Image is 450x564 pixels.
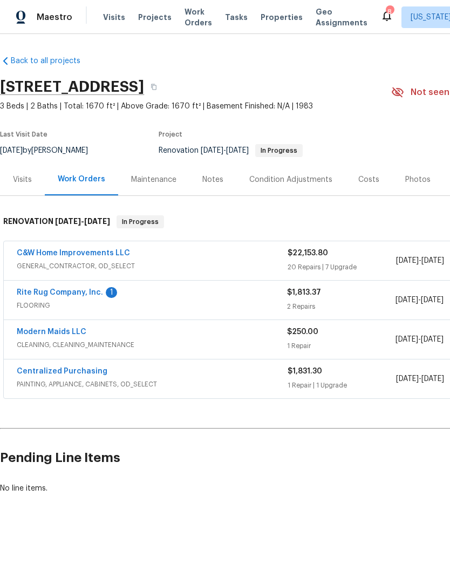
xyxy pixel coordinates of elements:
[17,379,288,390] span: PAINTING, APPLIANCE, CABINETS, OD_SELECT
[421,336,444,343] span: [DATE]
[17,289,103,296] a: Rite Rug Company, Inc.
[17,328,86,336] a: Modern Maids LLC
[201,147,249,154] span: -
[159,131,182,138] span: Project
[131,174,176,185] div: Maintenance
[287,289,321,296] span: $1,813.37
[144,77,163,97] button: Copy Address
[185,6,212,28] span: Work Orders
[138,12,172,23] span: Projects
[226,147,249,154] span: [DATE]
[55,218,110,225] span: -
[17,368,107,375] a: Centralized Purchasing
[287,328,318,336] span: $250.00
[396,295,444,305] span: -
[202,174,223,185] div: Notes
[288,262,396,273] div: 20 Repairs | 7 Upgrade
[396,336,418,343] span: [DATE]
[396,257,419,264] span: [DATE]
[118,216,163,227] span: In Progress
[84,218,110,225] span: [DATE]
[421,257,444,264] span: [DATE]
[316,6,367,28] span: Geo Assignments
[17,249,130,257] a: C&W Home Improvements LLC
[225,13,248,21] span: Tasks
[386,6,393,17] div: 8
[261,12,303,23] span: Properties
[17,339,287,350] span: CLEANING, CLEANING_MAINTENANCE
[396,296,418,304] span: [DATE]
[159,147,303,154] span: Renovation
[405,174,431,185] div: Photos
[37,12,72,23] span: Maestro
[288,368,322,375] span: $1,831.30
[396,255,444,266] span: -
[58,174,105,185] div: Work Orders
[396,334,444,345] span: -
[17,300,287,311] span: FLOORING
[421,296,444,304] span: [DATE]
[256,147,302,154] span: In Progress
[421,375,444,383] span: [DATE]
[287,341,395,351] div: 1 Repair
[288,249,328,257] span: $22,153.80
[55,218,81,225] span: [DATE]
[358,174,379,185] div: Costs
[17,261,288,271] span: GENERAL_CONTRACTOR, OD_SELECT
[396,373,444,384] span: -
[287,301,395,312] div: 2 Repairs
[106,287,117,298] div: 1
[396,375,419,383] span: [DATE]
[3,215,110,228] h6: RENOVATION
[249,174,332,185] div: Condition Adjustments
[201,147,223,154] span: [DATE]
[288,380,396,391] div: 1 Repair | 1 Upgrade
[13,174,32,185] div: Visits
[103,12,125,23] span: Visits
